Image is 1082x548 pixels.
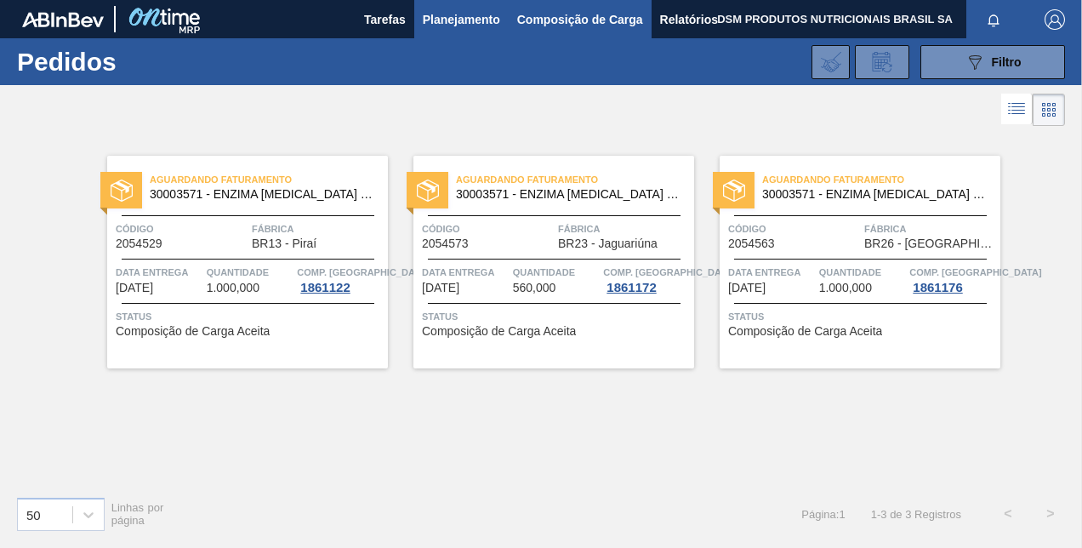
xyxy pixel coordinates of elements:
[855,45,909,79] div: Solicitação de Revisão de Pedidos
[762,171,1000,188] span: Aguardando Faturamento
[150,171,388,188] span: Aguardando Faturamento
[252,237,316,250] span: BR13 - Piraí
[26,507,41,522] div: 50
[909,281,965,294] div: 1861176
[864,237,996,250] span: BR26 - Uberlândia
[422,220,554,237] span: Código
[422,325,576,338] span: Composição de Carga Aceita
[422,237,469,250] span: 2054573
[364,9,406,30] span: Tarefas
[116,325,270,338] span: Composição de Carga Aceita
[22,12,104,27] img: TNhmsLtSVTkK8tSr43FrP2fwEKptu5GPRR3wAAAABJRU5ErkJggg==
[1033,94,1065,126] div: Visão em Cards
[811,45,850,79] div: Importar Negociações dos Pedidos
[17,52,252,71] h1: Pedidos
[297,264,429,281] span: Comp. Carga
[920,45,1065,79] button: Filtro
[150,188,374,201] span: 30003571 - ENZIMA PROTEASE BREWERS CLAREX
[82,156,388,368] a: statusAguardando Faturamento30003571 - ENZIMA [MEDICAL_DATA] BREWERS CLAREXCódigo2054529FábricaBR...
[388,156,694,368] a: statusAguardando Faturamento30003571 - ENZIMA [MEDICAL_DATA] BREWERS CLAREXCódigo2054573FábricaBR...
[558,220,690,237] span: Fábrica
[111,180,133,202] img: status
[1001,94,1033,126] div: Visão em Lista
[762,188,987,201] span: 30003571 - ENZIMA PROTEASE BREWERS CLAREX
[871,508,961,521] span: 1 - 3 de 3 Registros
[513,264,600,281] span: Quantidade
[116,237,162,250] span: 2054529
[819,264,906,281] span: Quantidade
[728,282,766,294] span: 17/10/2025
[694,156,1000,368] a: statusAguardando Faturamento30003571 - ENZIMA [MEDICAL_DATA] BREWERS CLAREXCódigo2054563FábricaBR...
[422,308,690,325] span: Status
[909,264,1041,281] span: Comp. Carga
[992,55,1022,69] span: Filtro
[728,308,996,325] span: Status
[801,508,845,521] span: Página : 1
[987,493,1029,535] button: <
[558,237,658,250] span: BR23 - Jaguariúna
[728,220,860,237] span: Código
[116,308,384,325] span: Status
[417,180,439,202] img: status
[207,282,259,294] span: 1.000,000
[1029,493,1072,535] button: >
[603,264,690,294] a: Comp. [GEOGRAPHIC_DATA]1861172
[819,282,872,294] span: 1.000,000
[966,8,1021,31] button: Notificações
[111,501,164,527] span: Linhas por página
[603,264,735,281] span: Comp. Carga
[297,281,353,294] div: 1861122
[728,264,815,281] span: Data Entrega
[116,282,153,294] span: 16/10/2025
[728,325,882,338] span: Composição de Carga Aceita
[723,180,745,202] img: status
[728,237,775,250] span: 2054563
[513,282,556,294] span: 560,000
[207,264,293,281] span: Quantidade
[297,264,384,294] a: Comp. [GEOGRAPHIC_DATA]1861122
[116,264,202,281] span: Data Entrega
[864,220,996,237] span: Fábrica
[422,264,509,281] span: Data Entrega
[603,281,659,294] div: 1861172
[909,264,996,294] a: Comp. [GEOGRAPHIC_DATA]1861176
[116,220,248,237] span: Código
[456,188,681,201] span: 30003571 - ENZIMA PROTEASE BREWERS CLAREX
[422,282,459,294] span: 17/10/2025
[252,220,384,237] span: Fábrica
[423,9,500,30] span: Planejamento
[456,171,694,188] span: Aguardando Faturamento
[660,9,718,30] span: Relatórios
[517,9,643,30] span: Composição de Carga
[1045,9,1065,30] img: Logout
